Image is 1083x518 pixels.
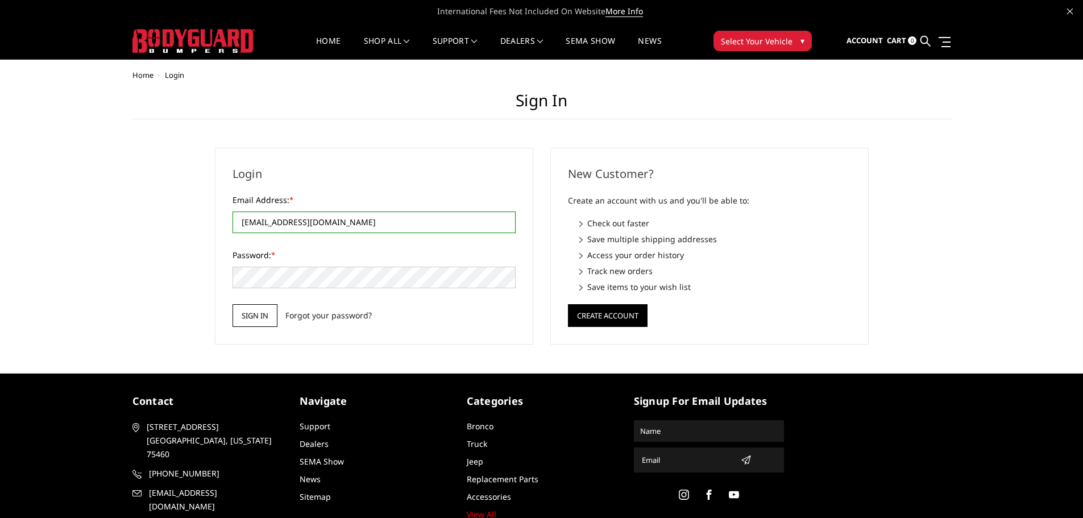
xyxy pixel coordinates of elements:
[132,29,255,53] img: BODYGUARD BUMPERS
[316,37,341,59] a: Home
[467,438,487,449] a: Truck
[132,467,283,480] a: [PHONE_NUMBER]
[500,37,543,59] a: Dealers
[233,165,516,183] h2: Login
[579,217,851,229] li: Check out faster
[300,456,344,467] a: SEMA Show
[233,194,516,206] label: Email Address:
[887,26,916,56] a: Cart 0
[847,26,883,56] a: Account
[300,491,331,502] a: Sitemap
[605,6,643,17] a: More Info
[847,35,883,45] span: Account
[149,467,281,480] span: [PHONE_NUMBER]
[300,474,321,484] a: News
[579,249,851,261] li: Access your order history
[233,304,277,327] input: Sign in
[636,422,782,440] input: Name
[165,70,184,80] span: Login
[132,91,951,119] h1: Sign in
[467,393,617,409] h5: Categories
[566,37,615,59] a: SEMA Show
[467,474,538,484] a: Replacement Parts
[637,451,736,469] input: Email
[568,165,851,183] h2: New Customer?
[579,281,851,293] li: Save items to your wish list
[233,249,516,261] label: Password:
[908,36,916,45] span: 0
[467,491,511,502] a: Accessories
[300,438,329,449] a: Dealers
[568,194,851,208] p: Create an account with us and you'll be able to:
[300,393,450,409] h5: Navigate
[568,304,648,327] button: Create Account
[147,420,279,461] span: [STREET_ADDRESS] [GEOGRAPHIC_DATA], [US_STATE] 75460
[132,70,153,80] a: Home
[132,393,283,409] h5: contact
[568,309,648,320] a: Create Account
[149,486,281,513] span: [EMAIL_ADDRESS][DOMAIN_NAME]
[887,35,906,45] span: Cart
[300,421,330,432] a: Support
[713,31,812,51] button: Select Your Vehicle
[132,486,283,513] a: [EMAIL_ADDRESS][DOMAIN_NAME]
[638,37,661,59] a: News
[285,309,372,321] a: Forgot your password?
[579,233,851,245] li: Save multiple shipping addresses
[467,456,483,467] a: Jeep
[579,265,851,277] li: Track new orders
[1026,463,1083,518] iframe: Chat Widget
[800,35,804,47] span: ▾
[634,393,784,409] h5: signup for email updates
[433,37,478,59] a: Support
[364,37,410,59] a: shop all
[467,421,493,432] a: Bronco
[721,35,792,47] span: Select Your Vehicle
